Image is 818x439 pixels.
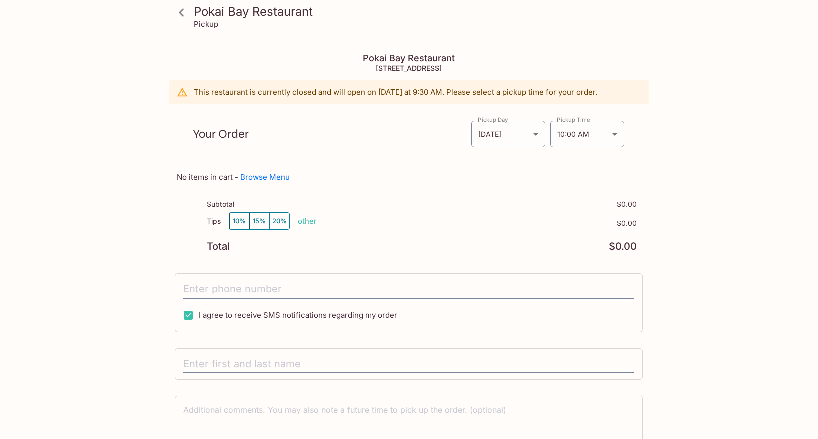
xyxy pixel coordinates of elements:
[199,310,397,320] span: I agree to receive SMS notifications regarding my order
[183,280,634,299] input: Enter phone number
[471,121,545,147] div: [DATE]
[269,213,289,229] button: 20%
[550,121,624,147] div: 10:00 AM
[193,129,471,139] p: Your Order
[557,116,590,124] label: Pickup Time
[317,219,637,227] p: $0.00
[177,172,641,182] p: No items in cart -
[194,19,218,29] p: Pickup
[249,213,269,229] button: 15%
[478,116,508,124] label: Pickup Day
[183,355,634,374] input: Enter first and last name
[169,53,649,64] h4: Pokai Bay Restaurant
[617,200,637,208] p: $0.00
[207,242,230,251] p: Total
[169,64,649,72] h5: [STREET_ADDRESS]
[194,87,597,97] p: This restaurant is currently closed and will open on [DATE] at 9:30 AM . Please select a pickup t...
[207,200,234,208] p: Subtotal
[207,217,221,225] p: Tips
[609,242,637,251] p: $0.00
[298,216,317,226] button: other
[240,172,290,182] a: Browse Menu
[229,213,249,229] button: 10%
[194,4,641,19] h3: Pokai Bay Restaurant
